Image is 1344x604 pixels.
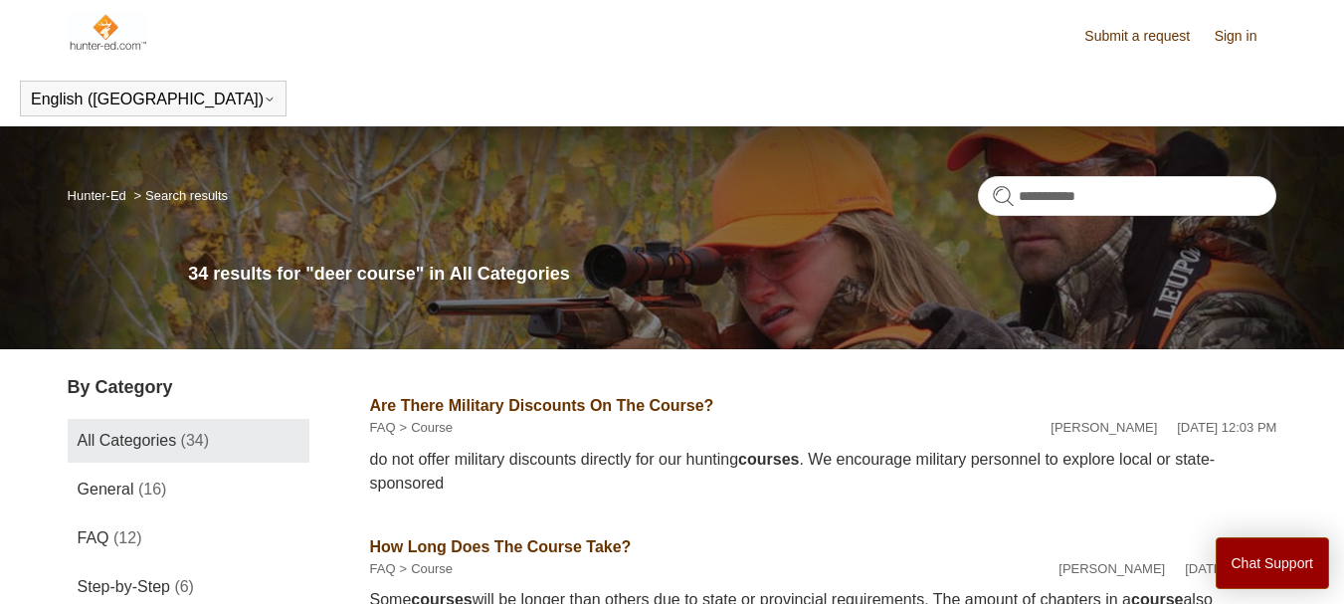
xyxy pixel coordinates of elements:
[411,561,453,576] a: Course
[1216,537,1330,589] button: Chat Support
[68,468,309,511] a: General (16)
[78,578,170,595] span: Step-by-Step
[78,529,109,546] span: FAQ
[68,419,309,463] a: All Categories (34)
[370,420,396,435] a: FAQ
[370,538,632,555] a: How Long Does The Course Take?
[68,12,148,52] img: Hunter-Ed Help Center home page
[370,448,1277,496] div: do not offer military discounts directly for our hunting . We encourage military personnel to exp...
[68,188,130,203] li: Hunter-Ed
[78,432,177,449] span: All Categories
[370,397,714,414] a: Are There Military Discounts On The Course?
[31,91,276,108] button: English ([GEOGRAPHIC_DATA])
[411,420,453,435] a: Course
[1185,561,1276,576] time: 05/15/2024, 08:20
[370,561,396,576] a: FAQ
[396,559,454,579] li: Course
[78,481,134,498] span: General
[370,559,396,579] li: FAQ
[978,176,1276,216] input: Search
[1051,418,1157,438] li: [PERSON_NAME]
[181,432,209,449] span: (34)
[174,578,194,595] span: (6)
[68,516,309,560] a: FAQ (12)
[738,451,799,468] em: courses
[68,188,126,203] a: Hunter-Ed
[1058,559,1165,579] li: [PERSON_NAME]
[188,261,1276,288] h1: 34 results for "deer course" in All Categories
[396,418,454,438] li: Course
[129,188,228,203] li: Search results
[113,529,141,546] span: (12)
[138,481,166,498] span: (16)
[1215,26,1277,47] a: Sign in
[68,374,309,401] h3: By Category
[370,418,396,438] li: FAQ
[1177,420,1276,435] time: 05/09/2024, 12:03
[1084,26,1210,47] a: Submit a request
